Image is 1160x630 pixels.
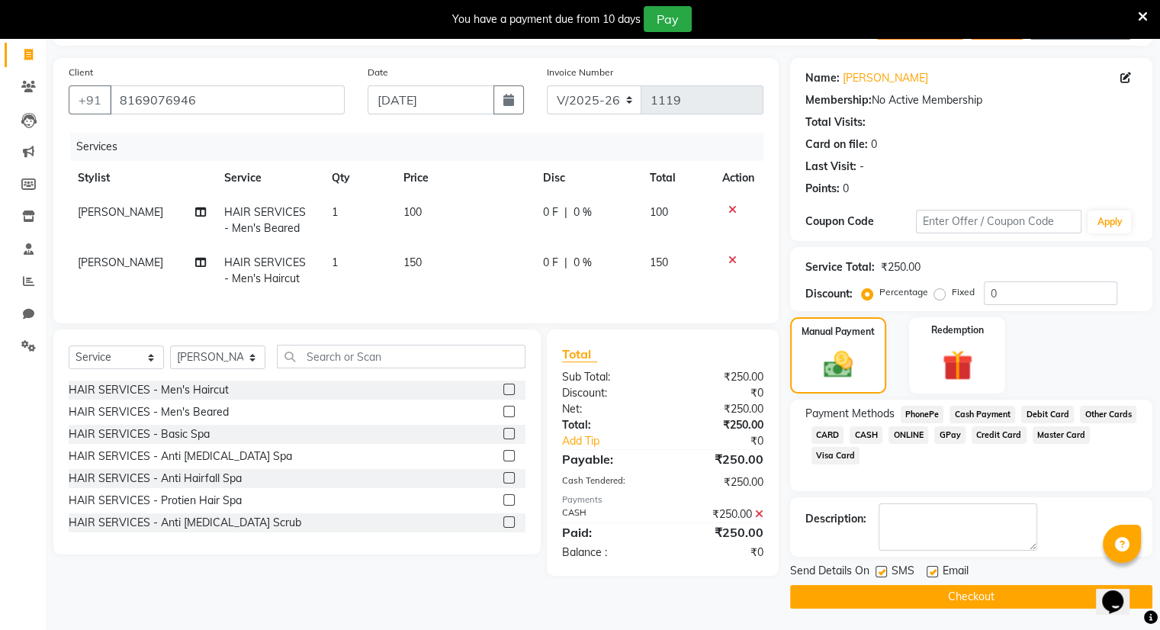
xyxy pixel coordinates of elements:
[663,417,775,433] div: ₹250.00
[663,523,775,542] div: ₹250.00
[713,161,763,195] th: Action
[564,255,567,271] span: |
[574,204,592,220] span: 0 %
[805,114,866,130] div: Total Visits:
[650,205,668,219] span: 100
[551,417,663,433] div: Total:
[551,545,663,561] div: Balance :
[277,345,525,368] input: Search or Scan
[1080,406,1136,423] span: Other Cards
[850,426,882,444] span: CASH
[332,205,338,219] span: 1
[901,406,944,423] span: PhonePe
[403,205,422,219] span: 100
[547,66,613,79] label: Invoice Number
[323,161,394,195] th: Qty
[881,259,921,275] div: ₹250.00
[534,161,641,195] th: Disc
[802,325,875,339] label: Manual Payment
[69,85,111,114] button: +91
[805,70,840,86] div: Name:
[452,11,641,27] div: You have a payment due from 10 days
[943,563,969,582] span: Email
[663,385,775,401] div: ₹0
[805,92,1137,108] div: No Active Membership
[805,406,895,422] span: Payment Methods
[403,256,422,269] span: 150
[394,161,534,195] th: Price
[952,285,975,299] label: Fixed
[879,285,928,299] label: Percentage
[1021,406,1074,423] span: Debit Card
[224,256,306,285] span: HAIR SERVICES - Men's Haircut
[551,474,663,490] div: Cash Tendered:
[663,474,775,490] div: ₹250.00
[69,404,229,420] div: HAIR SERVICES - Men's Beared
[551,523,663,542] div: Paid:
[681,433,774,449] div: ₹0
[860,159,864,175] div: -
[69,493,242,509] div: HAIR SERVICES - Protien Hair Spa
[805,214,916,230] div: Coupon Code
[972,426,1027,444] span: Credit Card
[871,137,877,153] div: 0
[78,205,163,219] span: [PERSON_NAME]
[551,385,663,401] div: Discount:
[811,426,844,444] span: CARD
[805,181,840,197] div: Points:
[1088,211,1131,233] button: Apply
[805,511,866,527] div: Description:
[888,426,928,444] span: ONLINE
[551,401,663,417] div: Net:
[368,66,388,79] label: Date
[562,493,763,506] div: Payments
[69,515,301,531] div: HAIR SERVICES - Anti [MEDICAL_DATA] Scrub
[933,346,982,384] img: _gift.svg
[69,66,93,79] label: Client
[663,450,775,468] div: ₹250.00
[543,204,558,220] span: 0 F
[815,348,862,381] img: _cash.svg
[811,447,860,464] span: Visa Card
[224,205,306,235] span: HAIR SERVICES - Men's Beared
[551,369,663,385] div: Sub Total:
[215,161,323,195] th: Service
[663,506,775,522] div: ₹250.00
[805,137,868,153] div: Card on file:
[663,545,775,561] div: ₹0
[1033,426,1091,444] span: Master Card
[70,133,775,161] div: Services
[562,346,597,362] span: Total
[1096,569,1145,615] iframe: chat widget
[650,256,668,269] span: 150
[69,161,215,195] th: Stylist
[934,426,966,444] span: GPay
[69,448,292,464] div: HAIR SERVICES - Anti [MEDICAL_DATA] Spa
[950,406,1015,423] span: Cash Payment
[564,204,567,220] span: |
[892,563,914,582] span: SMS
[805,92,872,108] div: Membership:
[543,255,558,271] span: 0 F
[551,450,663,468] div: Payable:
[69,471,242,487] div: HAIR SERVICES - Anti Hairfall Spa
[78,256,163,269] span: [PERSON_NAME]
[805,259,875,275] div: Service Total:
[843,70,928,86] a: [PERSON_NAME]
[69,426,210,442] div: HAIR SERVICES - Basic Spa
[931,323,984,337] label: Redemption
[663,401,775,417] div: ₹250.00
[69,382,229,398] div: HAIR SERVICES - Men's Haircut
[916,210,1082,233] input: Enter Offer / Coupon Code
[790,563,869,582] span: Send Details On
[790,585,1152,609] button: Checkout
[663,369,775,385] div: ₹250.00
[110,85,345,114] input: Search by Name/Mobile/Email/Code
[644,6,692,32] button: Pay
[641,161,713,195] th: Total
[332,256,338,269] span: 1
[805,286,853,302] div: Discount:
[574,255,592,271] span: 0 %
[551,433,681,449] a: Add Tip
[843,181,849,197] div: 0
